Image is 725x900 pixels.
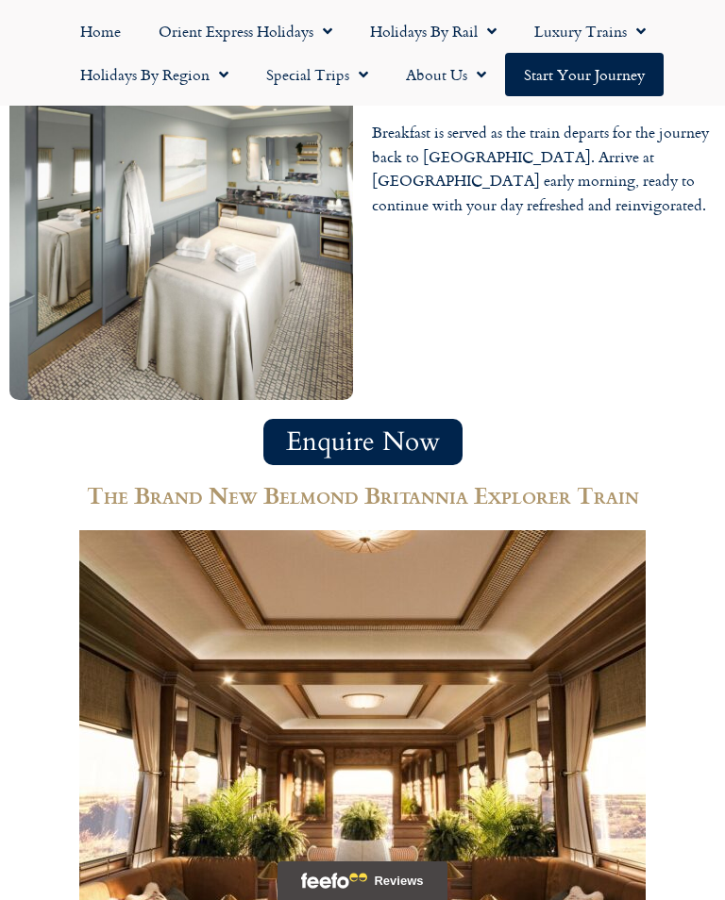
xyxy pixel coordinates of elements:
[351,9,515,53] a: Holidays by Rail
[387,53,505,96] a: About Us
[61,9,140,53] a: Home
[9,484,716,507] h2: The Brand New Belmond Britannia Explorer Train
[140,9,351,53] a: Orient Express Holidays
[372,121,716,217] p: Breakfast is served as the train departs for the journey back to [GEOGRAPHIC_DATA]. Arrive at [GE...
[263,419,463,465] a: Enquire Now
[505,53,664,96] a: Start your Journey
[515,9,665,53] a: Luxury Trains
[9,9,716,96] nav: Menu
[286,430,440,454] span: Enquire Now
[247,53,387,96] a: Special Trips
[61,53,247,96] a: Holidays by Region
